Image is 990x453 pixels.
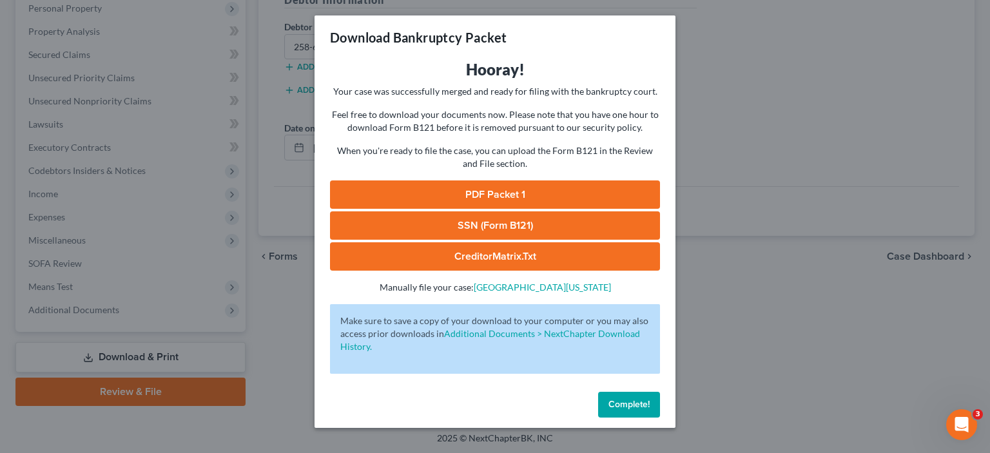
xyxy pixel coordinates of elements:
iframe: Intercom live chat [946,409,977,440]
p: Manually file your case: [330,281,660,294]
p: Make sure to save a copy of your download to your computer or you may also access prior downloads in [340,314,650,353]
h3: Hooray! [330,59,660,80]
a: Additional Documents > NextChapter Download History. [340,328,640,352]
h3: Download Bankruptcy Packet [330,28,507,46]
a: [GEOGRAPHIC_DATA][US_STATE] [474,282,611,293]
p: When you're ready to file the case, you can upload the Form B121 in the Review and File section. [330,144,660,170]
p: Your case was successfully merged and ready for filing with the bankruptcy court. [330,85,660,98]
button: Complete! [598,392,660,418]
span: 3 [973,409,983,419]
p: Feel free to download your documents now. Please note that you have one hour to download Form B12... [330,108,660,134]
a: CreditorMatrix.txt [330,242,660,271]
a: PDF Packet 1 [330,180,660,209]
span: Complete! [608,399,650,410]
a: SSN (Form B121) [330,211,660,240]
